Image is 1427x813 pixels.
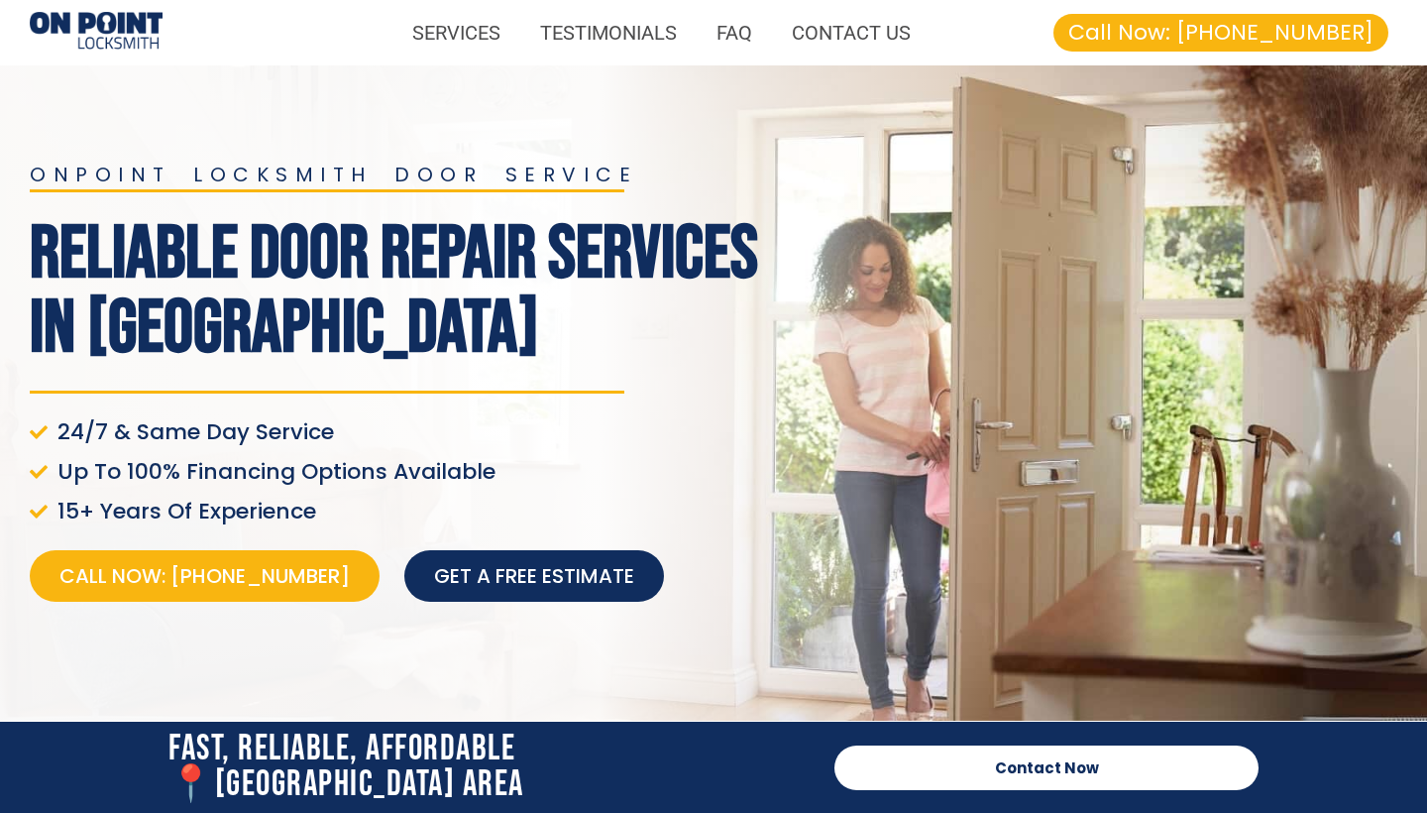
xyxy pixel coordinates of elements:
[53,498,316,525] span: 15+ Years Of Experience
[834,746,1259,790] a: Contact Now
[1068,22,1373,44] span: Call Now: [PHONE_NUMBER]
[182,10,931,56] nav: Menu
[1053,14,1388,52] a: Call Now: [PHONE_NUMBER]
[168,732,815,803] h2: Fast, Reliable, Affordable 📍[GEOGRAPHIC_DATA] Area
[404,550,664,602] a: Get a free estimate
[392,10,520,56] a: SERVICES
[53,458,495,486] span: Up To 100% Financing Options Available
[53,418,334,446] span: 24/7 & Same Day Service
[30,550,380,602] a: Call Now: [PHONE_NUMBER]
[772,10,931,56] a: CONTACT US
[30,12,163,53] img: Doors Repair General 1
[59,562,350,590] span: Call Now: [PHONE_NUMBER]
[30,165,773,184] h2: onpoint locksmith door service
[520,10,697,56] a: TESTIMONIALS
[995,760,1099,775] span: Contact Now
[434,562,634,590] span: Get a free estimate
[30,217,773,366] h1: Reliable Door Repair Services in [GEOGRAPHIC_DATA]
[697,10,772,56] a: FAQ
